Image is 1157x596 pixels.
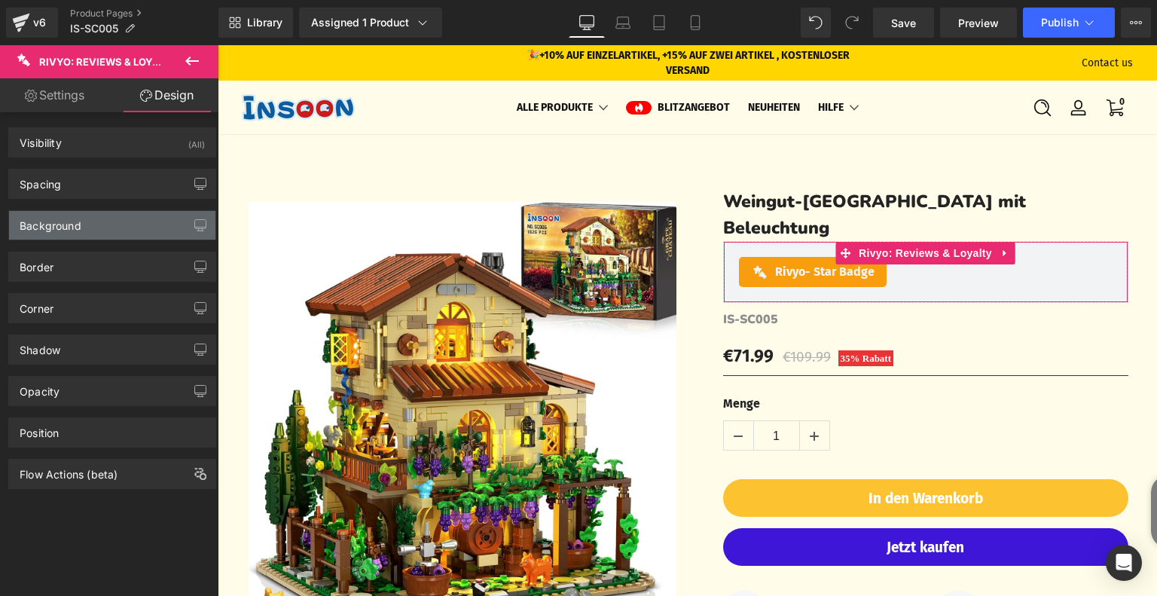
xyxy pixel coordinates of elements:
[891,15,916,31] span: Save
[600,55,626,70] a: HILFE
[605,8,641,38] a: Laptop
[1121,8,1151,38] button: More
[565,303,613,320] span: €109.99
[39,56,179,68] span: Rivyo: Reviews & Loyalty
[505,351,911,374] label: Menge
[188,128,205,153] div: (All)
[588,219,657,234] span: - Star Badge
[247,16,282,29] span: Library
[1023,8,1115,38] button: Publish
[24,49,137,76] img: INSOON DE
[20,252,53,274] div: Border
[879,38,915,87] a: Warenkorb
[864,11,915,26] a: Contact us
[669,494,746,511] span: Jetzt kaufen
[440,55,512,70] span: Blitzangebot
[20,335,60,356] div: Shadow
[1041,17,1079,29] span: Publish
[259,3,681,32] slider-component: Slider
[505,144,911,196] a: Weingut-[GEOGRAPHIC_DATA] mit Beleuchtung
[505,434,911,472] button: In den Warenkorb
[20,418,59,439] div: Position
[637,197,778,219] span: Rivyo: Reviews & Loyalty
[505,266,560,283] span: IS-SC005
[505,483,911,521] button: Jetzt kaufen
[70,8,218,20] a: Product Pages
[645,307,673,319] span: Rabatt
[299,55,375,70] a: ALLE PRODUKTE
[299,43,390,82] summary: ALLE PRODUKTE
[31,157,460,594] img: Weingut-Château-Bauset mit Beleuchtung
[311,15,430,30] div: Assigned 1 Product
[408,43,512,82] a: Blitzangebot
[778,197,798,219] a: Expand / Collapse
[651,445,765,462] span: In den Warenkorb
[286,3,654,32] a: 🎉+10% AUF EINZELARTIKEL, +15% AUF ZWEI ARTIKEL , KOSTENLOSER VERSAND
[641,8,677,38] a: Tablet
[20,211,81,232] div: Background
[112,78,221,112] a: Design
[6,8,58,38] a: v6
[218,8,293,38] a: New Library
[816,53,834,72] a: Suche
[801,8,831,38] button: Undo
[20,377,60,398] div: Opacity
[958,15,999,31] span: Preview
[530,55,582,70] span: Neuheiten
[677,8,713,38] a: Mobile
[1106,545,1142,581] div: Open Intercom Messenger
[557,218,657,236] span: Rivyo
[20,294,53,315] div: Corner
[623,307,643,319] span: 35%
[600,43,641,82] summary: HILFE
[20,170,61,191] div: Spacing
[807,38,843,87] modal-opener: Suchleiste
[70,23,118,35] span: IS-SC005
[505,298,556,322] span: €71.99
[20,128,62,149] div: Visibility
[20,460,118,481] div: Flow Actions (beta)
[30,13,49,32] div: v6
[837,8,867,38] button: Redo
[569,8,605,38] a: Desktop
[530,43,582,82] a: Neuheiten
[940,8,1017,38] a: Preview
